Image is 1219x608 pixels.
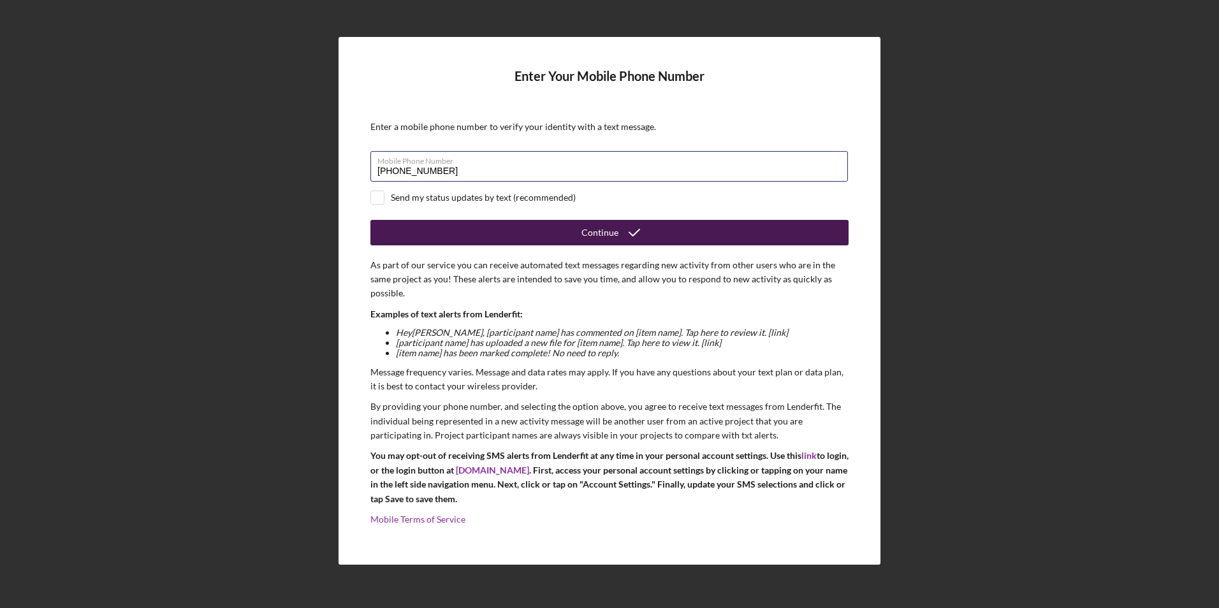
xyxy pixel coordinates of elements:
div: Send my status updates by text (recommended) [391,192,576,203]
a: link [801,450,817,461]
p: By providing your phone number, and selecting the option above, you agree to receive text message... [370,400,849,442]
div: Continue [581,220,618,245]
li: Hey [PERSON_NAME] , [participant name] has commented on [item name]. Tap here to review it. [link] [396,328,849,338]
p: You may opt-out of receiving SMS alerts from Lenderfit at any time in your personal account setti... [370,449,849,506]
p: Message frequency varies. Message and data rates may apply. If you have any questions about your ... [370,365,849,394]
label: Mobile Phone Number [377,152,848,166]
h4: Enter Your Mobile Phone Number [370,69,849,103]
p: Examples of text alerts from Lenderfit: [370,307,849,321]
button: Continue [370,220,849,245]
p: As part of our service you can receive automated text messages regarding new activity from other ... [370,258,849,301]
div: Enter a mobile phone number to verify your identity with a text message. [370,122,849,132]
a: Mobile Terms of Service [370,514,465,525]
li: [item name] has been marked complete! No need to reply. [396,348,849,358]
a: [DOMAIN_NAME] [456,465,529,475]
li: [participant name] has uploaded a new file for [item name]. Tap here to view it. [link] [396,338,849,348]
